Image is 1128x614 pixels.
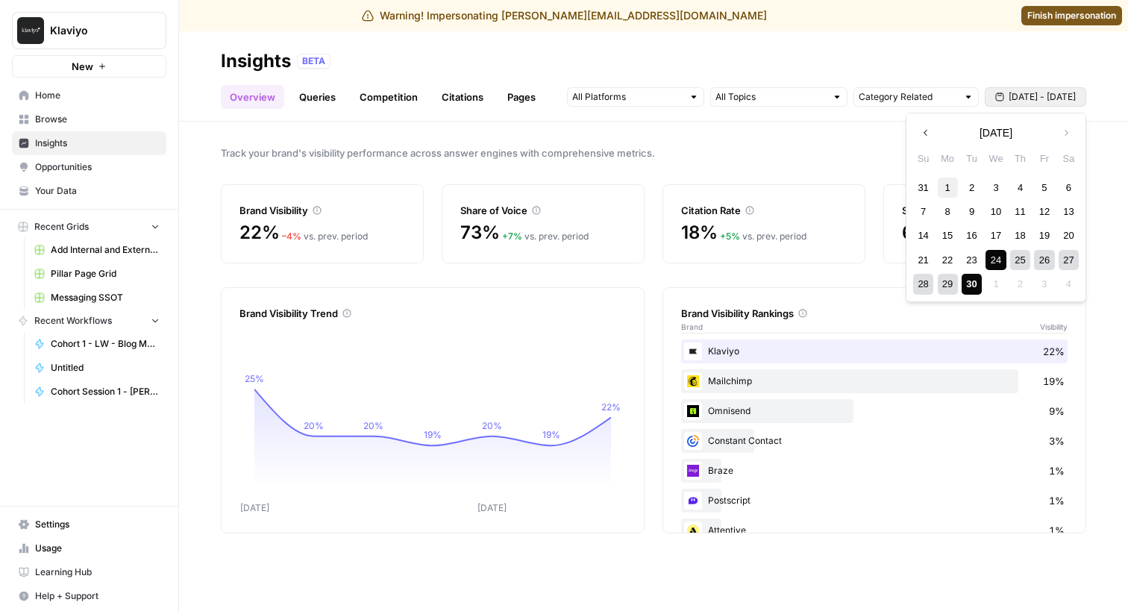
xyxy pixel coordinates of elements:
[1010,225,1030,245] div: Choose Thursday, September 18th, 2025
[681,459,1068,483] div: Braze
[1043,374,1065,389] span: 19%
[986,148,1006,169] div: We
[681,321,703,333] span: Brand
[51,385,160,398] span: Cohort Session 1 - [PERSON_NAME] workflow 1
[1059,201,1079,222] div: Choose Saturday, September 13th, 2025
[282,231,301,242] span: – 4 %
[962,148,982,169] div: Tu
[681,429,1068,453] div: Constant Contact
[1027,9,1116,22] span: Finish impersonation
[51,291,160,304] span: Messaging SSOT
[911,175,1080,296] div: month 2025-09
[913,274,933,294] div: Choose Sunday, September 28th, 2025
[1059,148,1079,169] div: Sa
[502,230,589,243] div: vs. prev. period
[28,262,166,286] a: Pillar Page Grid
[681,519,1068,542] div: Attentive
[1021,6,1122,25] a: Finish impersonation
[681,306,1068,321] div: Brand Visibility Rankings
[35,518,160,531] span: Settings
[715,90,826,104] input: All Topics
[35,137,160,150] span: Insights
[681,203,847,218] div: Citation Rate
[239,221,279,245] span: 22%
[433,85,492,109] a: Citations
[986,274,1006,294] div: Not available Wednesday, October 1st, 2025
[34,314,112,328] span: Recent Workflows
[684,372,702,390] img: pg21ys236mnd3p55lv59xccdo3xy
[12,155,166,179] a: Opportunities
[221,49,291,73] div: Insights
[221,145,1086,160] span: Track your brand's visibility performance across answer engines with comprehensive metrics.
[1010,274,1030,294] div: Not available Thursday, October 2nd, 2025
[35,566,160,579] span: Learning Hub
[913,178,933,198] div: Choose Sunday, August 31st, 2025
[245,373,264,384] tspan: 25%
[1010,250,1030,270] div: Choose Thursday, September 25th, 2025
[681,339,1068,363] div: Klaviyo
[938,148,958,169] div: Mo
[962,178,982,198] div: Choose Tuesday, September 2nd, 2025
[498,85,545,109] a: Pages
[1049,404,1065,419] span: 9%
[684,342,702,360] img: d03zj4el0aa7txopwdneenoutvcu
[1049,463,1065,478] span: 1%
[12,216,166,238] button: Recent Grids
[460,221,499,245] span: 73%
[17,17,44,44] img: Klaviyo Logo
[12,55,166,78] button: New
[902,203,1068,218] div: Sentiment Score
[1010,148,1030,169] div: Th
[1034,148,1054,169] div: Fr
[684,402,702,420] img: or48ckoj2dr325ui2uouqhqfwspy
[684,521,702,539] img: n07qf5yuhemumpikze8icgz1odva
[502,231,522,242] span: + 7 %
[938,178,958,198] div: Choose Monday, September 1st, 2025
[720,230,806,243] div: vs. prev. period
[12,310,166,332] button: Recent Workflows
[12,513,166,536] a: Settings
[35,89,160,102] span: Home
[28,356,166,380] a: Untitled
[477,502,507,513] tspan: [DATE]
[304,420,324,431] tspan: 20%
[1034,225,1054,245] div: Choose Friday, September 19th, 2025
[28,286,166,310] a: Messaging SSOT
[572,90,683,104] input: All Platforms
[938,274,958,294] div: Choose Monday, September 29th, 2025
[12,560,166,584] a: Learning Hub
[986,201,1006,222] div: Choose Wednesday, September 10th, 2025
[980,125,1012,140] span: [DATE]
[684,462,702,480] img: 3j9qnj2pq12j0e9szaggu3i8lwoi
[1034,178,1054,198] div: Choose Friday, September 5th, 2025
[720,231,740,242] span: + 5 %
[913,250,933,270] div: Choose Sunday, September 21st, 2025
[962,274,982,294] div: Choose Tuesday, September 30th, 2025
[51,361,160,375] span: Untitled
[938,201,958,222] div: Choose Monday, September 8th, 2025
[1034,250,1054,270] div: Choose Friday, September 26th, 2025
[12,107,166,131] a: Browse
[28,380,166,404] a: Cohort Session 1 - [PERSON_NAME] workflow 1
[1059,274,1079,294] div: Not available Saturday, October 4th, 2025
[985,87,1086,107] button: [DATE] - [DATE]
[913,225,933,245] div: Choose Sunday, September 14th, 2025
[424,429,442,440] tspan: 19%
[72,59,93,74] span: New
[1049,523,1065,538] span: 1%
[1010,178,1030,198] div: Choose Thursday, September 4th, 2025
[1034,274,1054,294] div: Not available Friday, October 3rd, 2025
[12,84,166,107] a: Home
[363,420,383,431] tspan: 20%
[601,401,621,413] tspan: 22%
[542,429,560,440] tspan: 19%
[460,203,626,218] div: Share of Voice
[482,420,502,431] tspan: 20%
[351,85,427,109] a: Competition
[962,225,982,245] div: Choose Tuesday, September 16th, 2025
[1034,201,1054,222] div: Choose Friday, September 12th, 2025
[34,220,89,234] span: Recent Grids
[1049,433,1065,448] span: 3%
[12,536,166,560] a: Usage
[1049,493,1065,508] span: 1%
